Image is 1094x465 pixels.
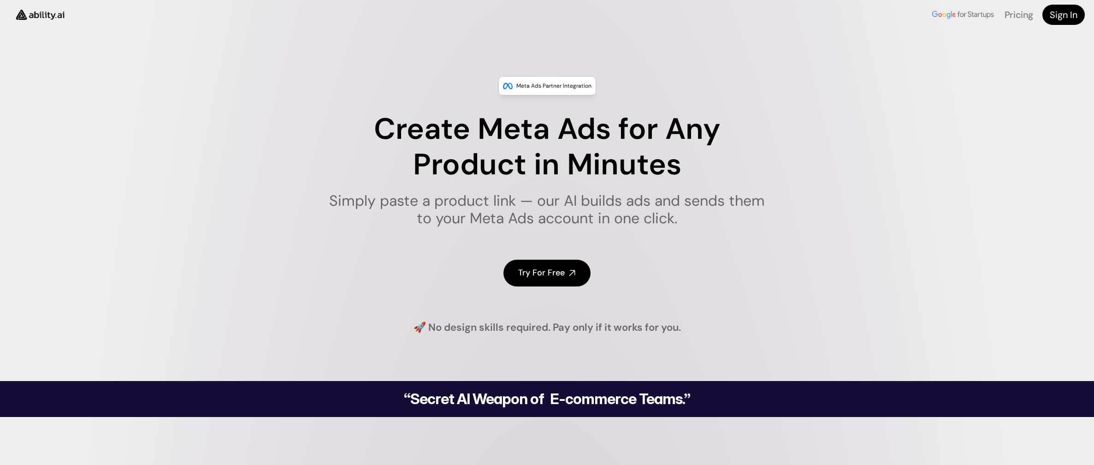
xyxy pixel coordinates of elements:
[380,392,714,406] h2: “Secret AI Weapon of E-commerce Teams.”
[1050,8,1077,21] h4: Sign In
[503,260,591,286] a: Try For Free
[518,267,565,279] h4: Try For Free
[323,192,771,227] h1: Simply paste a product link — our AI builds ads and sends them to your Meta Ads account in one cl...
[414,321,681,335] h4: 🚀 No design skills required. Pay only if it works for you.
[516,81,591,90] p: Meta Ads Partner Integration
[1042,5,1085,25] a: Sign In
[323,112,771,183] h1: Create Meta Ads for Any Product in Minutes
[1005,9,1033,21] a: Pricing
